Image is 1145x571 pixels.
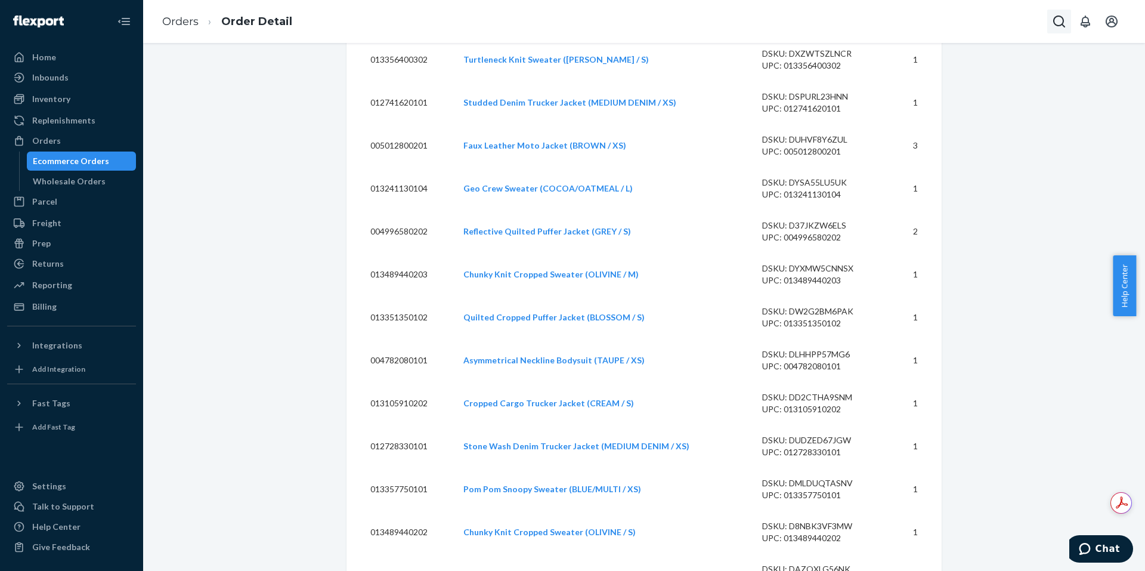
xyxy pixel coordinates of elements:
[7,336,136,355] button: Integrations
[346,382,454,425] td: 013105910202
[884,382,942,425] td: 1
[7,394,136,413] button: Fast Tags
[7,418,136,437] a: Add Fast Tag
[32,422,75,432] div: Add Fast Tag
[463,484,641,494] a: Pom Pom Snoopy Sweater (BLUE/MULTI / XS)
[762,134,874,146] div: DSKU: DUHVF8Y6ZUL
[7,48,136,67] a: Home
[13,16,64,27] img: Flexport logo
[7,192,136,211] a: Parcel
[32,279,72,291] div: Reporting
[884,339,942,382] td: 1
[884,425,942,468] td: 1
[153,4,302,39] ol: breadcrumbs
[1100,10,1124,33] button: Open account menu
[884,81,942,124] td: 1
[463,226,631,236] a: Reflective Quilted Puffer Jacket (GREY / S)
[32,115,95,126] div: Replenishments
[162,15,199,28] a: Orders
[762,489,874,501] div: UPC: 013357750101
[762,263,874,274] div: DSKU: DYXMW5CNNSX
[7,214,136,233] a: Freight
[7,297,136,316] a: Billing
[762,446,874,458] div: UPC: 012728330101
[884,167,942,210] td: 1
[884,296,942,339] td: 1
[884,210,942,253] td: 2
[7,131,136,150] a: Orders
[463,54,649,64] a: Turtleneck Knit Sweater ([PERSON_NAME] / S)
[762,103,874,115] div: UPC: 012741620101
[221,15,292,28] a: Order Detail
[762,177,874,189] div: DSKU: DYSA55LU5UK
[32,501,94,513] div: Talk to Support
[7,538,136,557] button: Give Feedback
[346,210,454,253] td: 004996580202
[7,68,136,87] a: Inbounds
[112,10,136,33] button: Close Navigation
[762,520,874,532] div: DSKU: D8NBK3VF3MW
[762,348,874,360] div: DSKU: DLHHPP57MG6
[32,480,66,492] div: Settings
[7,254,136,273] a: Returns
[762,91,874,103] div: DSKU: DSPURL23HNN
[463,183,633,193] a: Geo Crew Sweater (COCOA/OATMEAL / L)
[762,232,874,243] div: UPC: 004996580202
[463,97,676,107] a: Studded Denim Trucker Jacket (MEDIUM DENIM / XS)
[884,124,942,167] td: 3
[463,269,639,279] a: Chunky Knit Cropped Sweater (OLIVINE / M)
[884,253,942,296] td: 1
[762,477,874,489] div: DSKU: DMLDUQTASNV
[7,477,136,496] a: Settings
[762,391,874,403] div: DSKU: DD2CTHA9SNM
[27,152,137,171] a: Ecommerce Orders
[1073,10,1097,33] button: Open notifications
[1069,535,1133,565] iframe: Opens a widget where you can chat to one of our agents
[7,276,136,295] a: Reporting
[346,511,454,554] td: 013489440202
[32,237,51,249] div: Prep
[32,196,57,208] div: Parcel
[32,217,61,229] div: Freight
[884,38,942,81] td: 1
[762,403,874,415] div: UPC: 013105910202
[884,511,942,554] td: 1
[32,135,61,147] div: Orders
[762,305,874,317] div: DSKU: DW2G2BM6PAK
[7,111,136,130] a: Replenishments
[7,360,136,379] a: Add Integration
[346,81,454,124] td: 012741620101
[7,497,136,516] button: Talk to Support
[32,72,69,84] div: Inbounds
[463,312,645,322] a: Quilted Cropped Puffer Jacket (BLOSSOM / S)
[1113,255,1136,316] button: Help Center
[7,234,136,253] a: Prep
[7,517,136,536] a: Help Center
[762,434,874,446] div: DSKU: DUDZED67JGW
[346,38,454,81] td: 013356400302
[762,360,874,372] div: UPC: 004782080101
[346,339,454,382] td: 004782080101
[346,425,454,468] td: 012728330101
[7,89,136,109] a: Inventory
[33,175,106,187] div: Wholesale Orders
[762,48,874,60] div: DSKU: DXZWTSZLNCR
[762,220,874,232] div: DSKU: D37JKZW6ELS
[762,317,874,329] div: UPC: 013351350102
[762,146,874,158] div: UPC: 005012800201
[346,468,454,511] td: 013357750101
[32,521,81,533] div: Help Center
[27,172,137,191] a: Wholesale Orders
[346,296,454,339] td: 013351350102
[762,60,874,72] div: UPC: 013356400302
[762,189,874,200] div: UPC: 013241130104
[346,253,454,296] td: 013489440203
[463,355,645,365] a: Asymmetrical Neckline Bodysuit (TAUPE / XS)
[32,51,56,63] div: Home
[884,468,942,511] td: 1
[32,364,85,374] div: Add Integration
[33,155,109,167] div: Ecommerce Orders
[463,140,626,150] a: Faux Leather Moto Jacket (BROWN / XS)
[32,541,90,553] div: Give Feedback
